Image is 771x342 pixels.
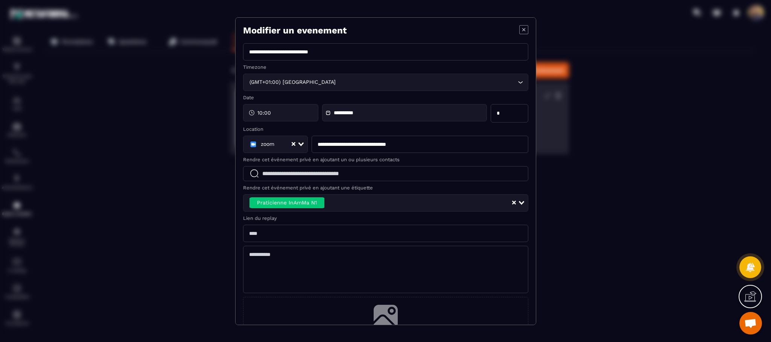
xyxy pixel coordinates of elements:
[243,136,308,153] div: Search for option
[292,141,295,147] button: Clear Selected
[261,141,274,148] span: zoom
[243,64,528,70] label: Timezone
[243,25,347,36] h2: Modifier un evenement
[249,197,324,209] div: Praticienne InAmMa N1
[243,194,528,212] div: Search for option
[512,200,516,206] button: Clear Selected
[257,109,271,117] span: 10:00
[326,197,511,209] input: Search for option
[243,74,528,91] div: Search for option
[248,78,338,86] span: (GMT+01:00) [GEOGRAPHIC_DATA]
[338,78,516,86] input: Search for option
[243,126,528,132] label: Location
[276,140,291,148] input: Search for option
[739,312,762,334] a: Ouvrir le chat
[243,157,528,162] label: Rendre cet événement privé en ajoutant un ou plusieurs contacts
[243,95,528,100] label: Date
[243,215,528,221] label: Lien du replay
[243,185,528,191] label: Rendre cet événement privé en ajoutant une étiquette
